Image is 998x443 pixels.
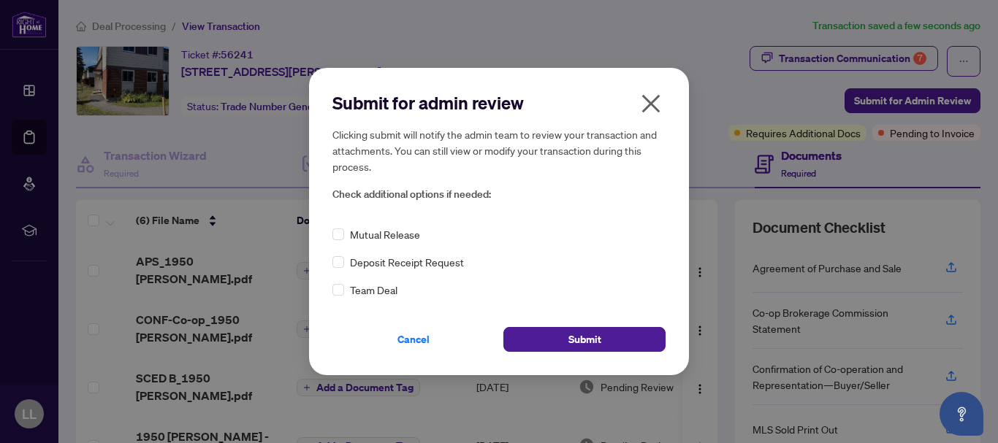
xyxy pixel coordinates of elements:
[332,327,495,352] button: Cancel
[503,327,666,352] button: Submit
[332,186,666,203] span: Check additional options if needed:
[350,282,397,298] span: Team Deal
[568,328,601,351] span: Submit
[397,328,430,351] span: Cancel
[332,91,666,115] h2: Submit for admin review
[350,226,420,242] span: Mutual Release
[940,392,983,436] button: Open asap
[332,126,666,174] h5: Clicking submit will notify the admin team to review your transaction and attachments. You can st...
[350,254,464,270] span: Deposit Receipt Request
[639,92,663,115] span: close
